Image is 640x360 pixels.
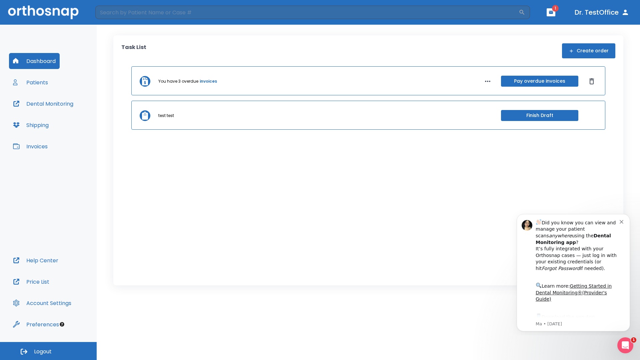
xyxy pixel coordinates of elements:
[586,76,597,87] button: Dismiss
[507,208,640,335] iframe: Intercom notifications message
[631,337,636,343] span: 1
[572,6,632,18] button: Dr. TestOffice
[501,76,578,87] button: Pay overdue invoices
[29,113,113,119] p: Message from Ma, sent 4w ago
[9,74,52,90] button: Patients
[34,348,52,355] span: Logout
[9,138,52,154] button: Invoices
[200,78,217,84] a: invoices
[9,274,53,290] button: Price List
[9,316,63,332] button: Preferences
[617,337,633,353] iframe: Intercom live chat
[29,105,113,139] div: Download the app: | ​ Let us know if you need help getting started!
[501,110,578,121] button: Finish Draft
[158,78,198,84] p: You have 3 overdue
[8,5,79,19] img: Orthosnap
[9,295,75,311] button: Account Settings
[113,10,118,16] button: Dismiss notification
[59,321,65,327] div: Tooltip anchor
[552,5,559,12] span: 1
[9,117,53,133] button: Shipping
[562,43,615,58] button: Create order
[9,252,62,268] button: Help Center
[29,106,88,118] a: App Store
[9,96,77,112] button: Dental Monitoring
[121,43,146,58] p: Task List
[95,6,519,19] input: Search by Patient Name or Case #
[158,113,174,119] p: test test
[9,53,60,69] button: Dashboard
